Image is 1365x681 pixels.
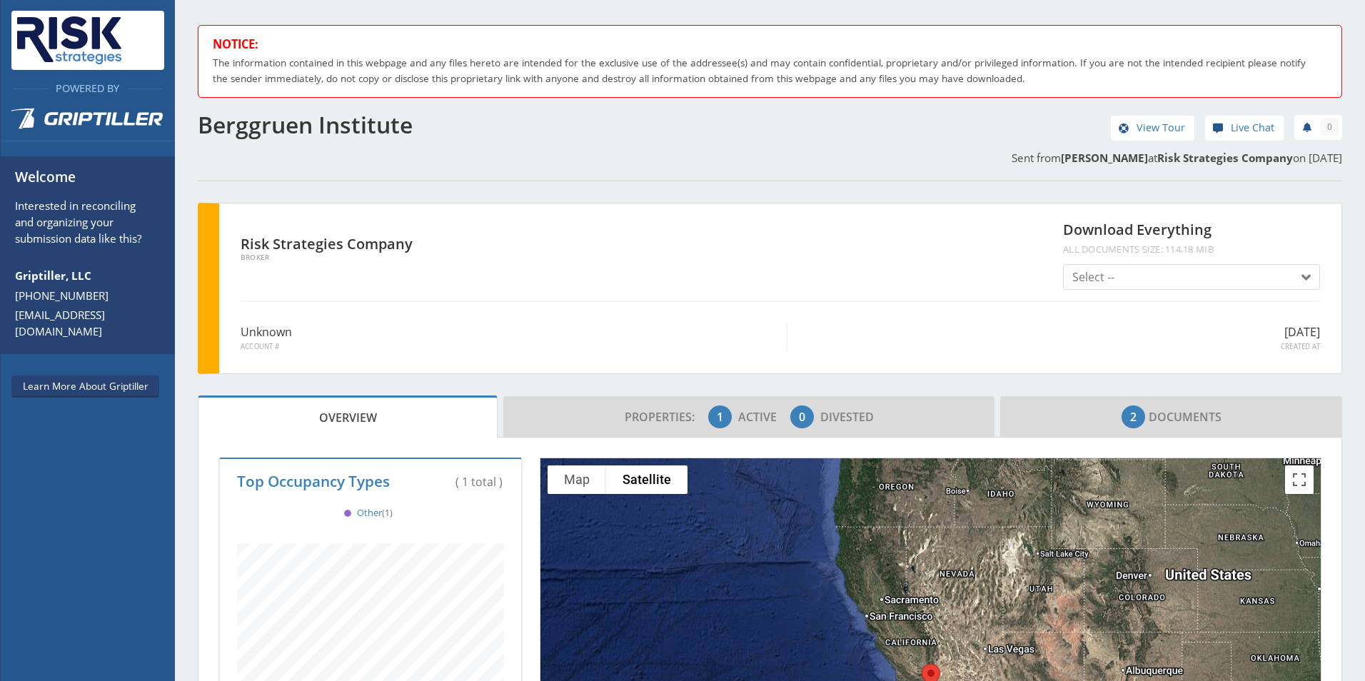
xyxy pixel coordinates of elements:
[339,507,393,519] span: Other
[625,409,705,425] span: Properties:
[15,288,153,304] a: [PHONE_NUMBER]
[213,36,258,52] strong: NOTICE:
[1130,408,1137,425] span: 2
[11,375,159,398] a: Learn More About Griptiller
[49,81,126,95] span: Powered By
[1294,115,1342,140] a: 0
[548,465,606,494] button: Show street map
[1137,120,1185,136] span: View Tour
[1327,121,1332,133] span: 0
[11,11,127,70] img: Risk Strategies Company
[15,268,91,283] strong: Griptiller, LLC
[241,342,775,352] span: Account #
[15,307,153,340] a: [EMAIL_ADDRESS][DOMAIN_NAME]
[1063,264,1320,290] button: Select --
[799,408,805,425] span: 0
[15,198,153,250] p: Interested in reconciling and organizing your submission data like this?
[403,473,504,490] div: ( 1 total )
[1231,120,1274,136] span: Live Chat
[1157,151,1293,165] strong: Risk Strategies Company
[1205,116,1284,145] div: help
[1284,112,1342,141] div: notifications
[1,96,175,149] a: Griptiller
[738,409,787,425] span: Active
[1063,218,1320,256] h4: Download Everything
[198,112,762,138] h1: Berggruen Institute
[213,55,1320,86] p: The information contained in this webpage and any files hereto are intended for the exclusive use...
[319,403,377,432] span: Overview
[1072,268,1114,286] span: Select --
[382,506,393,519] span: (1)
[1111,116,1194,141] a: View Tour
[1205,116,1284,141] a: Live Chat
[820,409,874,425] span: Divested
[717,408,723,425] span: 1
[1063,243,1320,255] span: All documents size: 114.18 MiB
[1122,403,1222,431] span: Documents
[1285,465,1314,494] button: Toggle fullscreen view
[237,473,386,490] p: Top Occupancy Types
[241,232,498,262] div: Risk Strategies Company
[241,323,787,352] div: Unknown
[241,253,498,261] span: Broker
[606,465,687,494] button: Show satellite imagery
[787,323,1320,352] div: [DATE]
[1061,151,1148,165] strong: [PERSON_NAME]
[15,167,153,198] h6: Welcome
[798,342,1320,352] span: Created At
[779,141,1343,166] p: Sent from at on [DATE]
